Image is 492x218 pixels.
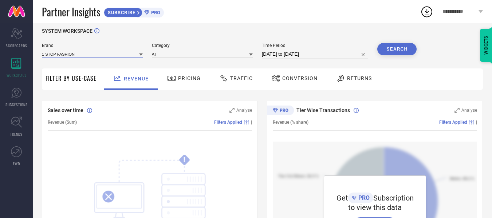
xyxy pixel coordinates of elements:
[357,194,370,201] span: PRO
[48,120,77,125] span: Revenue (Sum)
[373,194,414,202] span: Subscription
[454,108,460,113] svg: Zoom
[104,10,137,15] span: SUBSCRIBE
[236,108,252,113] span: Analyse
[152,43,253,48] span: Category
[124,76,149,82] span: Revenue
[377,43,417,55] button: Search
[348,203,402,212] span: to view this data
[104,6,164,17] a: SUBSCRIBEPRO
[214,120,242,125] span: Filters Applied
[149,10,160,15] span: PRO
[42,4,100,19] span: Partner Insights
[10,131,23,137] span: TRENDS
[296,107,350,113] span: Tier Wise Transactions
[461,108,477,113] span: Analyse
[42,28,93,34] span: SYSTEM WORKSPACE
[336,194,348,202] span: Get
[282,75,318,81] span: Conversion
[262,43,369,48] span: Time Period
[273,120,308,125] span: Revenue (% share)
[13,161,20,166] span: FWD
[420,5,433,18] div: Open download list
[347,75,372,81] span: Returns
[439,120,467,125] span: Filters Applied
[262,50,369,59] input: Select time period
[251,120,252,125] span: |
[42,43,143,48] span: Brand
[267,106,294,116] div: Premium
[6,43,27,48] span: SCORECARDS
[178,75,201,81] span: Pricing
[7,72,27,78] span: WORKSPACE
[229,108,235,113] svg: Zoom
[5,102,28,107] span: SUGGESTIONS
[48,107,83,113] span: Sales over time
[230,75,253,81] span: Traffic
[476,120,477,125] span: |
[46,74,97,83] span: Filter By Use-Case
[184,156,185,164] tspan: !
